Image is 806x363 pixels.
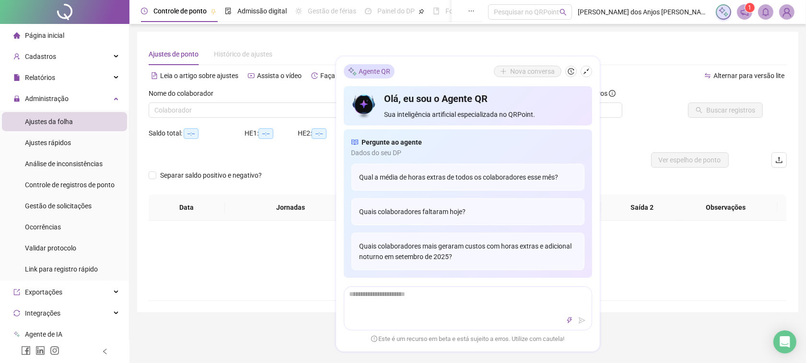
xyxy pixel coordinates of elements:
[13,53,20,60] span: user-add
[237,7,287,15] span: Admissão digital
[184,128,199,139] span: --:--
[775,156,783,164] span: upload
[681,202,770,213] span: Observações
[25,223,61,231] span: Ocorrências
[494,66,561,77] button: Nova conversa
[149,88,220,99] label: Nome do colaborador
[149,50,199,58] span: Ajustes de ponto
[248,72,255,79] span: youtube
[336,107,341,113] span: filter
[445,7,507,15] span: Folha de pagamento
[651,152,729,168] button: Ver espelho de ponto
[704,72,711,79] span: swap
[384,92,584,105] h4: Olá, eu sou o Agente QR
[295,8,302,14] span: sun
[35,346,45,355] span: linkedin
[351,147,584,158] span: Dados do seu DP
[371,335,377,341] span: exclamation-circle
[740,8,749,16] span: notification
[25,288,62,296] span: Exportações
[50,346,59,355] span: instagram
[718,7,729,17] img: sparkle-icon.fc2bf0ac1784a2077858766a79e2daf3.svg
[298,128,351,139] div: HE 2:
[773,330,796,353] div: Open Intercom Messenger
[13,95,20,102] span: lock
[365,8,372,14] span: dashboard
[348,66,357,76] img: sparkle-icon.fc2bf0ac1784a2077858766a79e2daf3.svg
[225,194,356,221] th: Jornadas
[745,3,755,12] sup: 1
[351,164,584,191] div: Qual a média de horas extras de todos os colaboradores esse mês?
[245,128,298,139] div: HE 1:
[160,72,238,79] span: Leia o artigo sobre ajustes
[25,95,69,102] span: Administração
[674,194,778,221] th: Observações
[433,8,440,14] span: book
[25,244,76,252] span: Validar protocolo
[564,315,575,326] button: thunderbolt
[257,72,302,79] span: Assista o vídeo
[25,74,55,81] span: Relatórios
[344,64,395,79] div: Agente QR
[25,118,73,125] span: Ajustes da folha
[371,334,565,344] span: Este é um recurso em beta e está sujeito a erros. Utilize com cautela!
[308,7,356,15] span: Gestão de férias
[578,7,710,17] span: [PERSON_NAME] dos Anjos [PERSON_NAME] - [PERSON_NAME] DOS ANJOS DA SILV
[21,346,31,355] span: facebook
[351,198,584,225] div: Quais colaboradores faltaram hoje?
[225,8,232,14] span: file-done
[25,202,92,210] span: Gestão de solicitações
[377,7,415,15] span: Painel do DP
[320,72,360,79] span: Faça um tour
[13,310,20,317] span: sync
[468,8,475,14] span: ellipsis
[419,9,424,14] span: pushpin
[102,348,108,355] span: left
[351,92,377,120] img: icon
[351,137,358,147] span: read
[748,4,752,11] span: 1
[13,289,20,295] span: export
[153,7,207,15] span: Controle de ponto
[141,8,148,14] span: clock-circle
[13,32,20,39] span: home
[780,5,794,19] img: 87005
[149,128,245,139] div: Saldo total:
[25,265,98,273] span: Link para registro rápido
[258,128,273,139] span: --:--
[25,330,62,338] span: Agente de IA
[713,72,784,79] span: Alternar para versão lite
[576,315,588,326] button: send
[384,109,584,120] span: Sua inteligência artificial especializada no QRPoint.
[761,8,770,16] span: bell
[601,194,683,221] th: Saída 2
[583,68,590,75] span: shrink
[609,90,616,97] span: info-circle
[25,160,103,168] span: Análise de inconsistências
[151,72,158,79] span: file-text
[25,309,60,317] span: Integrações
[210,9,216,14] span: pushpin
[311,72,318,79] span: history
[156,170,266,181] span: Separar saldo positivo e negativo?
[149,194,225,221] th: Data
[560,9,567,16] span: search
[160,267,775,277] div: Não há dados
[566,317,573,324] span: thunderbolt
[214,50,272,58] span: Histórico de ajustes
[25,53,56,60] span: Cadastros
[351,233,584,270] div: Quais colaboradores mais geraram custos com horas extras e adicional noturno em setembro de 2025?
[312,128,327,139] span: --:--
[13,74,20,81] span: file
[25,139,71,147] span: Ajustes rápidos
[25,181,115,189] span: Controle de registros de ponto
[362,137,422,147] span: Pergunte ao agente
[568,68,574,75] span: history
[25,32,64,39] span: Página inicial
[688,102,763,118] button: Buscar registros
